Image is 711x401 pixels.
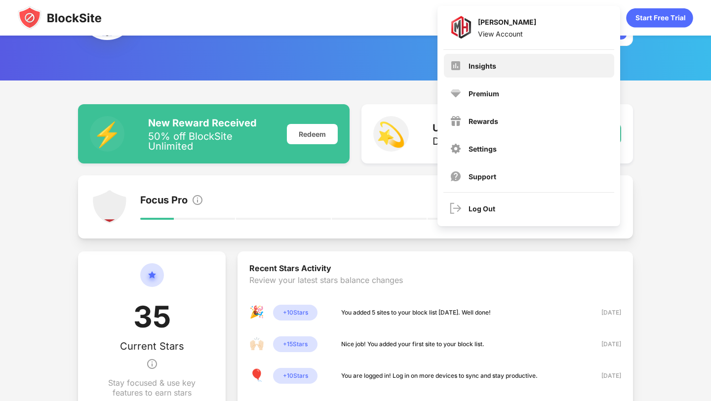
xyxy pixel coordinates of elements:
[469,89,499,98] div: Premium
[469,145,497,153] div: Settings
[586,339,621,349] div: [DATE]
[249,275,621,305] div: Review your latest stars balance changes
[450,170,462,182] img: support.svg
[273,336,317,352] div: + 15 Stars
[433,136,521,146] div: Double Stars
[192,194,203,206] img: info.svg
[586,371,621,381] div: [DATE]
[469,117,498,125] div: Rewards
[341,339,484,349] div: Nice job! You added your first site to your block list.
[469,62,496,70] div: Insights
[140,263,164,299] img: circle-star.svg
[450,60,462,72] img: menu-insights.svg
[148,117,275,129] div: New Reward Received
[626,8,693,28] div: animation
[140,194,188,208] div: Focus Pro
[450,143,462,155] img: menu-settings.svg
[249,336,265,352] div: 🙌🏻
[133,299,171,340] div: 35
[450,87,462,99] img: premium.svg
[120,340,184,352] div: Current Stars
[249,368,265,384] div: 🎈
[92,189,127,225] img: points-level-1.svg
[146,352,158,376] img: info.svg
[478,18,536,30] div: [PERSON_NAME]
[273,368,317,384] div: + 10 Stars
[586,308,621,318] div: [DATE]
[469,204,495,213] div: Log Out
[449,15,473,39] img: ACg8ocLVmVo4U73YHmwy9i-NEtrVuOyIe2jPOuMH-ufaMHx6LjpFJ3Bq=s96-c
[90,116,124,152] div: ⚡️
[102,378,202,398] div: Stay focused & use key features to earn stars
[273,305,317,321] div: + 10 Stars
[478,30,536,38] div: View Account
[249,305,265,321] div: 🎉
[287,124,338,144] div: Redeem
[249,263,621,275] div: Recent Stars Activity
[450,115,462,127] img: menu-rewards.svg
[373,116,409,152] div: 💫
[18,6,102,30] img: blocksite-icon-black.svg
[469,172,496,181] div: Support
[433,122,521,134] div: Upcoming Reward
[148,131,275,151] div: 50% off BlockSite Unlimited
[341,371,538,381] div: You are logged in! Log in on more devices to sync and stay productive.
[341,308,491,318] div: You added 5 sites to your block list [DATE]. Well done!
[450,202,462,214] img: logout.svg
